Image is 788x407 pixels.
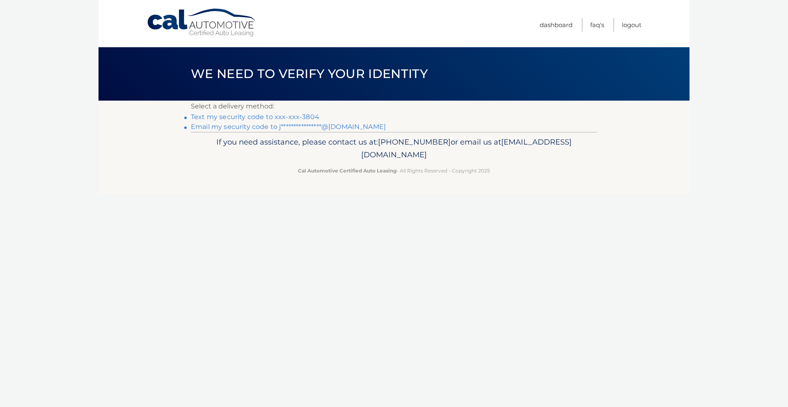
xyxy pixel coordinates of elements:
[622,18,641,32] a: Logout
[191,66,428,81] span: We need to verify your identity
[191,101,597,112] p: Select a delivery method:
[540,18,573,32] a: Dashboard
[378,137,451,147] span: [PHONE_NUMBER]
[590,18,604,32] a: FAQ's
[196,136,592,162] p: If you need assistance, please contact us at: or email us at
[196,166,592,175] p: - All Rights Reserved - Copyright 2025
[298,168,396,174] strong: Cal Automotive Certified Auto Leasing
[191,113,319,121] a: Text my security code to xxx-xxx-3804
[147,8,257,37] a: Cal Automotive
